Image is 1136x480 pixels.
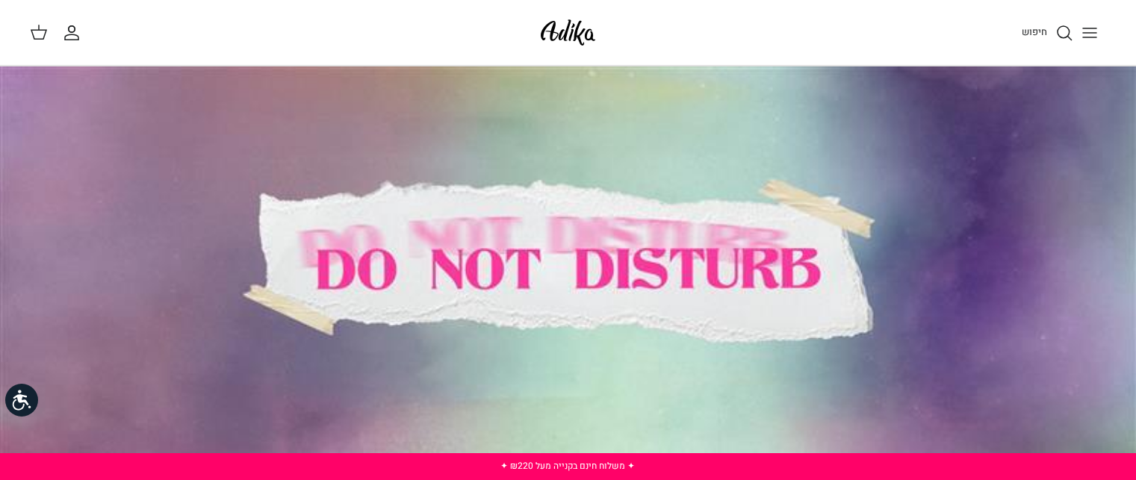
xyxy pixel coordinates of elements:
button: Toggle menu [1073,16,1106,49]
a: ✦ משלוח חינם בקנייה מעל ₪220 ✦ [500,459,635,473]
a: החשבון שלי [63,24,87,42]
span: חיפוש [1022,25,1047,39]
img: Adika IL [536,15,600,50]
a: חיפוש [1022,24,1073,42]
